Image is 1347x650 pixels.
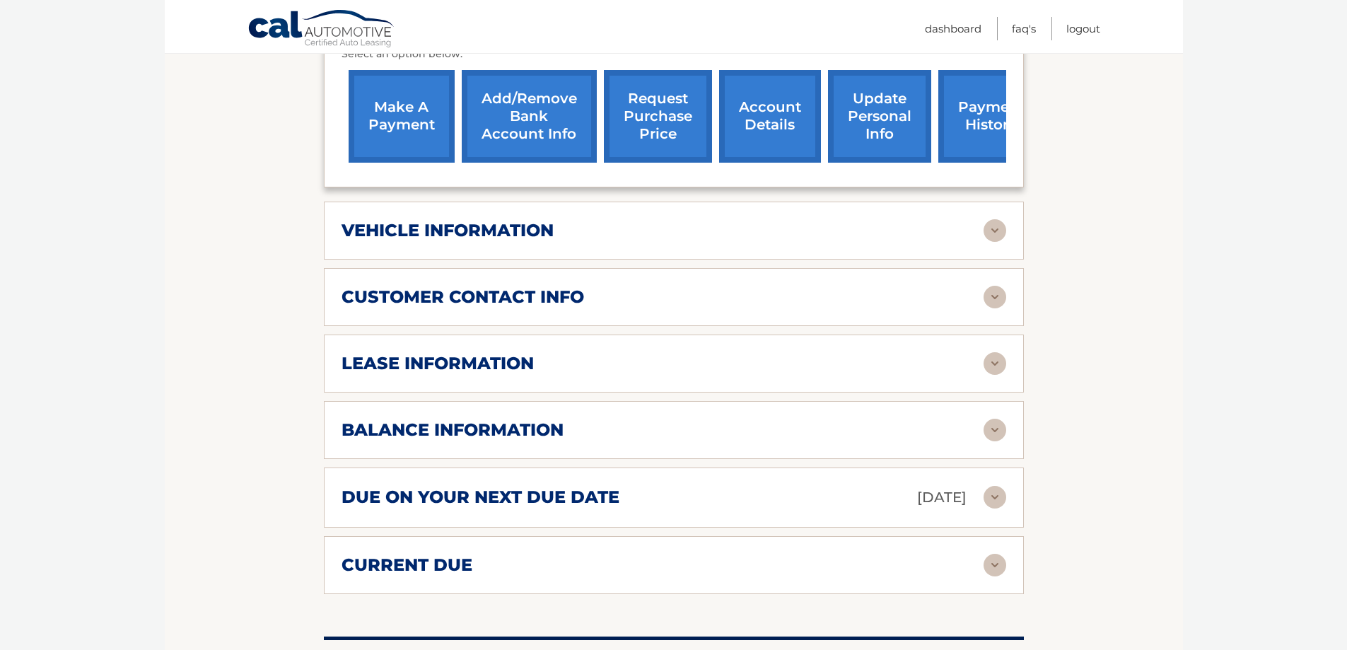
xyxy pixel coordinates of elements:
a: FAQ's [1012,17,1036,40]
img: accordion-rest.svg [984,554,1006,576]
a: request purchase price [604,70,712,163]
h2: vehicle information [342,220,554,241]
h2: current due [342,555,472,576]
h2: customer contact info [342,286,584,308]
img: accordion-rest.svg [984,486,1006,509]
img: accordion-rest.svg [984,352,1006,375]
a: Add/Remove bank account info [462,70,597,163]
img: accordion-rest.svg [984,286,1006,308]
h2: balance information [342,419,564,441]
a: update personal info [828,70,931,163]
p: [DATE] [917,485,967,510]
img: accordion-rest.svg [984,419,1006,441]
a: Logout [1066,17,1100,40]
a: Cal Automotive [247,9,396,50]
a: Dashboard [925,17,981,40]
a: account details [719,70,821,163]
img: accordion-rest.svg [984,219,1006,242]
a: payment history [938,70,1044,163]
p: Select an option below: [342,46,1006,63]
h2: lease information [342,353,534,374]
h2: due on your next due date [342,487,619,508]
a: make a payment [349,70,455,163]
